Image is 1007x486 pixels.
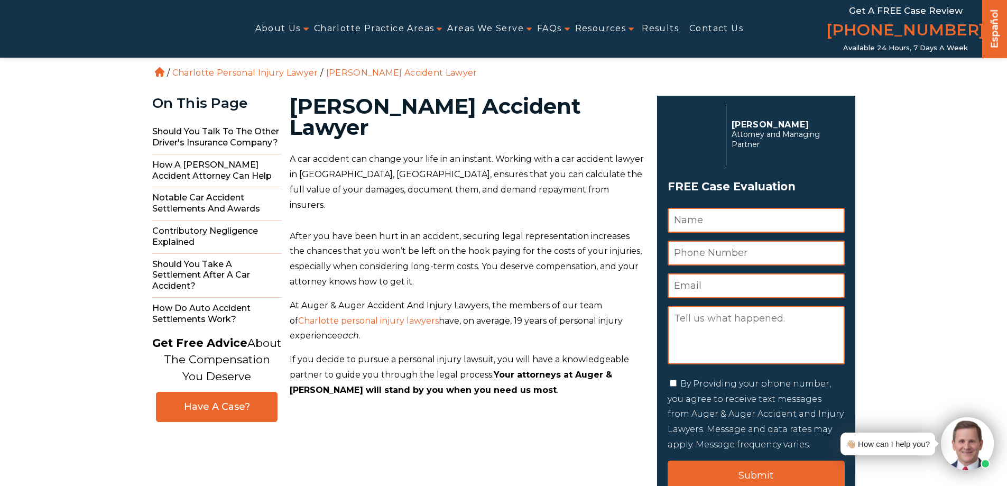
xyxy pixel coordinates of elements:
[846,437,930,451] div: 👋🏼 How can I help you?
[6,16,172,42] img: Auger & Auger Accident and Injury Lawyers Logo
[152,254,282,298] span: Should You Take a Settlement After a Car Accident?
[155,67,164,77] a: Home
[337,331,359,341] span: each
[537,17,562,41] a: FAQs
[152,96,282,111] div: On This Page
[826,19,985,44] a: [PHONE_NUMBER]
[298,316,439,326] a: Charlotte personal injury lawyers
[290,300,602,326] span: At Auger & Auger Accident And Injury Lawyers, the members of our team of
[290,370,612,395] b: Your attorneys at Auger & [PERSON_NAME] will stand by you when you need us most
[642,17,679,41] a: Results
[359,331,361,341] span: .
[668,241,845,265] input: Phone Number
[290,231,642,287] span: After you have been hurt in an accident, securing legal representation increases the chances that...
[156,392,278,422] a: Have A Case?
[668,177,845,197] span: FREE Case Evaluation
[732,120,839,130] p: [PERSON_NAME]
[152,221,282,254] span: Contributory Negligence Explained
[575,17,626,41] a: Resources
[290,96,644,138] h1: [PERSON_NAME] Accident Lawyer
[843,44,968,52] span: Available 24 Hours, 7 Days a Week
[290,354,629,380] span: If you decide to pursue a personal injury lawsuit, you will have a knowledgeable partner to guide...
[732,130,839,150] span: Attorney and Managing Partner
[172,68,318,78] a: Charlotte Personal Injury Lawyer
[290,352,644,398] p: .
[447,17,524,41] a: Areas We Serve
[668,208,845,233] input: Name
[255,17,301,41] a: About Us
[941,417,994,470] img: Intaker widget Avatar
[152,336,247,350] strong: Get Free Advice
[152,121,282,154] span: Should You Talk to the Other Driver's Insurance Company?
[849,5,963,16] span: Get a FREE Case Review
[324,68,480,78] li: [PERSON_NAME] Accident Lawyer
[668,273,845,298] input: Email
[152,154,282,188] span: How a [PERSON_NAME] Accident Attorney Can Help
[152,335,281,385] p: About The Compensation You Deserve
[314,17,435,41] a: Charlotte Practice Areas
[290,316,623,341] span: have, on average, 19 years of personal injury experience
[689,17,743,41] a: Contact Us
[167,401,266,413] span: Have A Case?
[668,379,844,450] label: By Providing your phone number, you agree to receive text messages from Auger & Auger Accident an...
[668,108,720,161] img: Herbert Auger
[152,187,282,221] span: Notable Car Accident Settlements and Awards
[290,154,644,209] span: A car accident can change your life in an instant. Working with a car accident lawyer in [GEOGRAP...
[152,298,282,331] span: How do Auto Accident Settlements Work?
